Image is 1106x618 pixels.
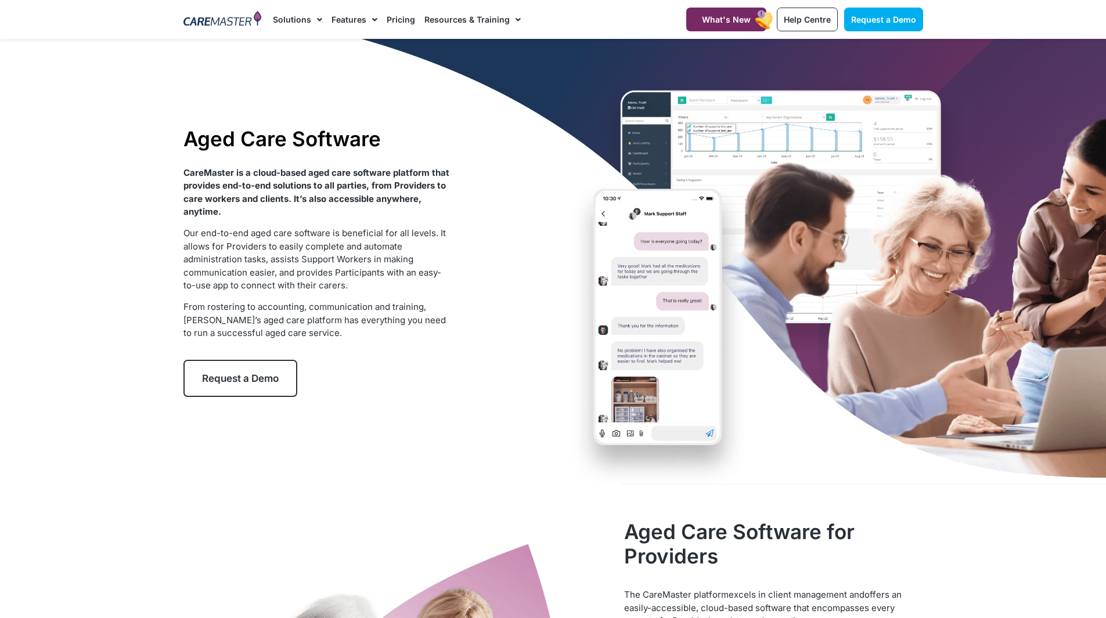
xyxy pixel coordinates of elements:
span: Our end-to-end aged care software is beneficial for all levels. It allows for Providers to easily... [183,227,446,291]
span: Request a Demo [202,373,279,384]
a: Request a Demo [844,8,923,31]
a: What's New [686,8,766,31]
span: The CareMaster platform [624,589,729,600]
h2: Aged Care Software for Providers [624,519,923,568]
span: Request a Demo [851,15,916,24]
img: CareMaster Logo [183,11,262,28]
span: Help Centre [784,15,831,24]
a: Help Centre [777,8,838,31]
h1: Aged Care Software [183,127,450,151]
a: Request a Demo [183,360,297,397]
span: What's New [702,15,751,24]
span: From rostering to accounting, communication and training, [PERSON_NAME]’s aged care platform has ... [183,301,446,338]
strong: CareMaster is a cloud-based aged care software platform that provides end-to-end solutions to all... [183,167,449,218]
